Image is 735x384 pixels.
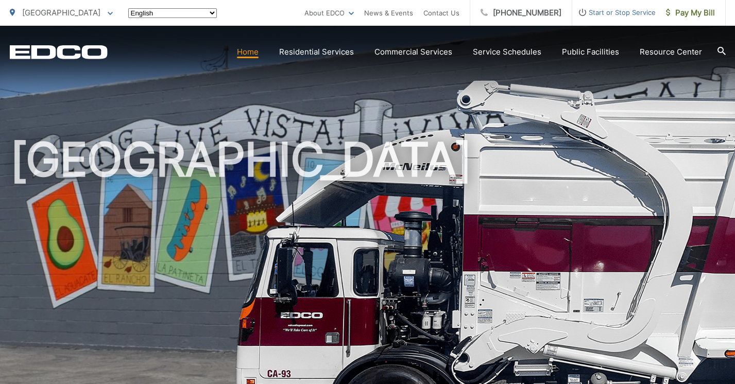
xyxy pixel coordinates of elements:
[666,7,715,19] span: Pay My Bill
[128,8,217,18] select: Select a language
[473,46,541,58] a: Service Schedules
[374,46,452,58] a: Commercial Services
[423,7,459,19] a: Contact Us
[10,45,108,59] a: EDCD logo. Return to the homepage.
[640,46,702,58] a: Resource Center
[364,7,413,19] a: News & Events
[304,7,354,19] a: About EDCO
[22,8,100,18] span: [GEOGRAPHIC_DATA]
[279,46,354,58] a: Residential Services
[562,46,619,58] a: Public Facilities
[237,46,259,58] a: Home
